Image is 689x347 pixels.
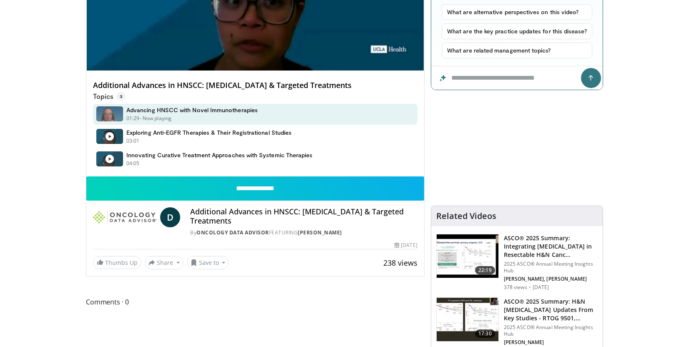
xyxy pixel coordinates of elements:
h4: Related Videos [436,211,496,221]
p: 2025 ASCO® Annual Meeting Insights Hub [504,261,598,274]
p: 378 views [504,284,527,291]
button: Share [145,256,184,269]
p: Topics [93,92,126,101]
h3: ASCO® 2025 Summary: Integrating [MEDICAL_DATA] in Resectable H&N Canc… [504,234,598,259]
h4: Exploring Anti-EGFR Therapies & Their Registrational Studies [126,129,292,136]
p: 04:05 [126,160,140,167]
p: [DATE] [533,284,549,291]
span: 238 views [383,258,417,268]
p: 03:01 [126,137,140,145]
h3: ASCO® 2025 Summary: H&N [MEDICAL_DATA] Updates From Key Studies - RTOG 9501,… [504,297,598,322]
input: Question for the AI [431,66,603,90]
a: D [160,207,180,227]
div: · [529,284,531,291]
iframe: Advertisement [454,96,579,201]
img: 7252e7b3-1b57-45cd-9037-c1da77b224bc.150x105_q85_crop-smart_upscale.jpg [437,298,498,341]
span: 22:19 [475,266,495,274]
p: [PERSON_NAME] [504,339,598,346]
span: 17:30 [475,329,495,338]
p: - Now playing [140,115,172,122]
button: What are related management topics? [442,43,592,58]
span: 3 [116,92,126,101]
button: What are alternative perspectives on this video? [442,4,592,20]
span: Comments 0 [86,297,425,307]
button: Save to [187,256,229,269]
p: 01:29 [126,115,140,122]
h4: Innovating Curative Treatment Approaches with Systemic Therapies [126,151,312,159]
p: [PERSON_NAME], [PERSON_NAME] [504,276,598,282]
h4: Advancing HNSCC with Novel Immunotherapies [126,106,258,114]
h4: Additional Advances in HNSCC: [MEDICAL_DATA] & Targeted Treatments [190,207,417,225]
button: What are the key practice updates for this disease? [442,23,592,39]
h4: Additional Advances in HNSCC: [MEDICAL_DATA] & Targeted Treatments [93,81,417,90]
div: [DATE] [395,241,417,249]
a: 22:19 ASCO® 2025 Summary: Integrating [MEDICAL_DATA] in Resectable H&N Canc… 2025 ASCO® Annual Me... [436,234,598,291]
a: Oncology Data Advisor [196,229,269,236]
p: 2025 ASCO® Annual Meeting Insights Hub [504,324,598,337]
div: By FEATURING [190,229,417,236]
a: Thumbs Up [93,256,141,269]
img: 6b668687-9898-4518-9951-025704d4bc20.150x105_q85_crop-smart_upscale.jpg [437,234,498,278]
img: Oncology Data Advisor [93,207,157,227]
a: [PERSON_NAME] [298,229,342,236]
